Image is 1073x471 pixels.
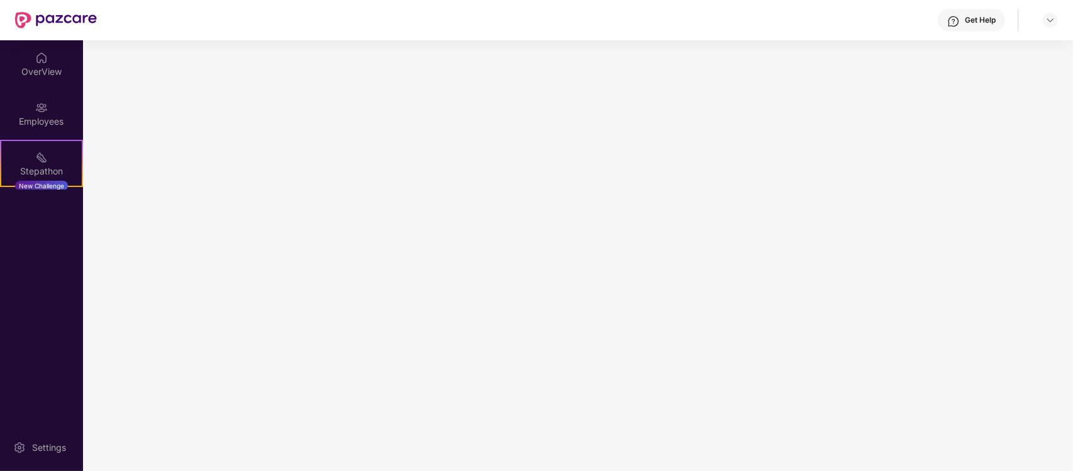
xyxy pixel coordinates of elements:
div: Get Help [965,15,996,25]
img: svg+xml;base64,PHN2ZyB4bWxucz0iaHR0cDovL3d3dy53My5vcmcvMjAwMC9zdmciIHdpZHRoPSIyMSIgaGVpZ2h0PSIyMC... [35,151,48,164]
div: New Challenge [15,181,68,191]
img: svg+xml;base64,PHN2ZyBpZD0iRW1wbG95ZWVzIiB4bWxucz0iaHR0cDovL3d3dy53My5vcmcvMjAwMC9zdmciIHdpZHRoPS... [35,101,48,114]
div: Settings [28,441,70,454]
div: Stepathon [1,165,82,178]
img: svg+xml;base64,PHN2ZyBpZD0iSG9tZSIgeG1sbnM9Imh0dHA6Ly93d3cudzMub3JnLzIwMDAvc3ZnIiB3aWR0aD0iMjAiIG... [35,52,48,64]
img: svg+xml;base64,PHN2ZyBpZD0iU2V0dGluZy0yMHgyMCIgeG1sbnM9Imh0dHA6Ly93d3cudzMub3JnLzIwMDAvc3ZnIiB3aW... [13,441,26,454]
img: svg+xml;base64,PHN2ZyBpZD0iRHJvcGRvd24tMzJ4MzIiIHhtbG5zPSJodHRwOi8vd3d3LnczLm9yZy8yMDAwL3N2ZyIgd2... [1045,15,1055,25]
img: New Pazcare Logo [15,12,97,28]
img: svg+xml;base64,PHN2ZyBpZD0iSGVscC0zMngzMiIgeG1sbnM9Imh0dHA6Ly93d3cudzMub3JnLzIwMDAvc3ZnIiB3aWR0aD... [947,15,960,28]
